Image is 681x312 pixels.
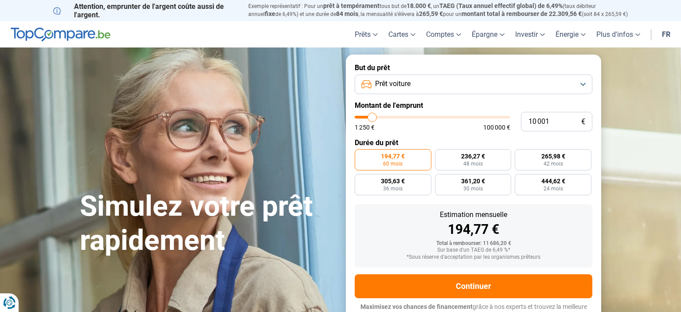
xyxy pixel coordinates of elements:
[80,190,335,258] h1: Simulez votre prêt rapidement
[466,21,510,47] a: Épargne
[463,161,483,166] span: 48 mois
[323,2,380,9] span: prêt à tempérament
[439,2,563,9] span: TAEG (Taux annuel effectif global) de 6,49%
[355,124,375,130] span: 1 250 €
[544,161,563,166] span: 42 mois
[355,138,592,147] label: Durée du prêt
[360,303,473,310] span: Maximisez vos chances de financement
[383,21,421,47] a: Cartes
[355,101,592,110] label: Montant de l'emprunt
[362,247,585,253] div: Sur base d'un TAEG de 6,49 %*
[483,124,510,130] span: 100 000 €
[355,274,592,298] button: Continuer
[362,223,585,236] div: 194,77 €
[11,28,110,42] img: TopCompare
[591,21,646,47] a: Plus d'infos
[265,10,275,17] span: fixe
[510,21,550,47] a: Investir
[383,161,403,166] span: 60 mois
[541,153,565,159] span: 265,98 €
[419,10,443,17] span: 265,59 €
[581,118,585,126] span: €
[248,2,628,18] p: Exemple représentatif : Pour un tous but de , un (taux débiteur annuel de 6,49%) et une durée de ...
[463,186,483,191] span: 30 mois
[362,211,585,218] div: Estimation mensuelle
[349,21,383,47] a: Prêts
[381,178,405,184] span: 305,63 €
[362,254,585,261] div: *Sous réserve d'acceptation par les organismes prêteurs
[657,21,676,47] a: fr
[461,153,485,159] span: 236,27 €
[462,10,582,17] span: montant total à rembourser de 22.309,56 €
[336,10,358,17] span: 84 mois
[461,178,485,184] span: 361,20 €
[544,186,563,191] span: 24 mois
[375,79,411,89] span: Prêt voiture
[355,63,592,72] label: But du prêt
[550,21,591,47] a: Énergie
[362,241,585,247] div: Total à rembourser: 11 686,20 €
[421,21,466,47] a: Comptes
[355,75,592,94] button: Prêt voiture
[383,186,403,191] span: 36 mois
[381,153,405,159] span: 194,77 €
[53,2,238,19] p: Attention, emprunter de l'argent coûte aussi de l'argent.
[407,2,431,9] span: 18.000 €
[541,178,565,184] span: 444,62 €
